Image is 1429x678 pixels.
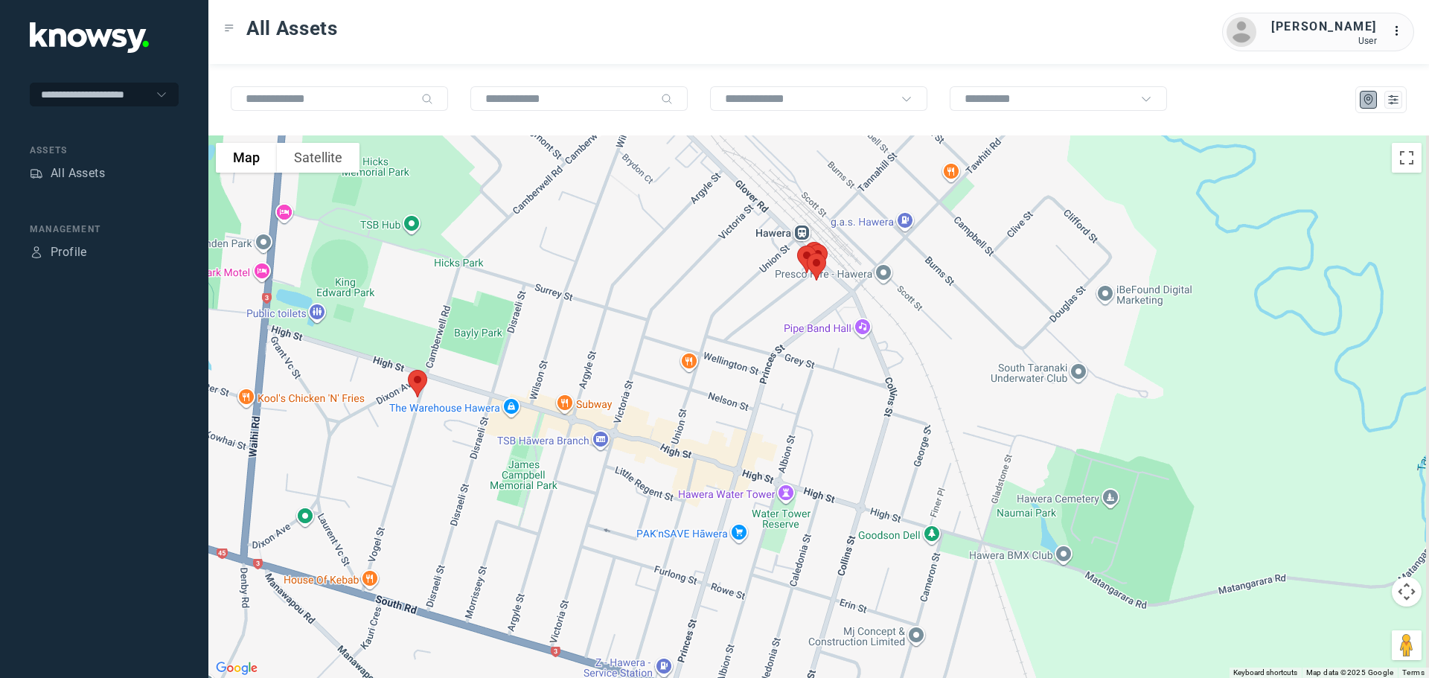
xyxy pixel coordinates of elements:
img: avatar.png [1227,17,1256,47]
span: All Assets [246,15,338,42]
div: User [1271,36,1377,46]
button: Toggle fullscreen view [1392,143,1422,173]
div: Assets [30,167,43,180]
div: : [1392,22,1410,42]
a: Open this area in Google Maps (opens a new window) [212,659,261,678]
div: Search [661,93,673,105]
div: : [1392,22,1410,40]
tspan: ... [1393,25,1407,36]
div: Profile [51,243,87,261]
div: Toggle Menu [224,23,234,33]
div: List [1387,93,1400,106]
div: [PERSON_NAME] [1271,18,1377,36]
div: All Assets [51,164,105,182]
div: Profile [30,246,43,259]
button: Keyboard shortcuts [1233,668,1297,678]
div: Search [421,93,433,105]
div: Map [1362,93,1375,106]
button: Map camera controls [1392,577,1422,607]
div: Management [30,223,179,236]
button: Show satellite imagery [277,143,359,173]
button: Drag Pegman onto the map to open Street View [1392,630,1422,660]
img: Application Logo [30,22,149,53]
a: Terms (opens in new tab) [1402,668,1425,677]
a: AssetsAll Assets [30,164,105,182]
div: Assets [30,144,179,157]
img: Google [212,659,261,678]
span: Map data ©2025 Google [1306,668,1393,677]
button: Show street map [216,143,277,173]
a: ProfileProfile [30,243,87,261]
